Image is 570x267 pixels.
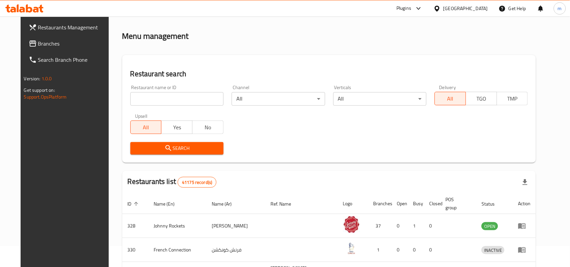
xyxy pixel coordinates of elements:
[438,94,463,104] span: All
[232,92,325,106] div: All
[424,193,440,214] th: Closed
[513,193,536,214] th: Action
[517,174,533,190] div: Export file
[42,74,52,83] span: 1.0.0
[122,31,189,42] h2: Menu management
[424,238,440,262] td: 0
[130,69,528,79] h2: Restaurant search
[446,195,468,212] span: POS group
[122,214,149,238] td: 328
[24,86,55,95] span: Get support on:
[38,39,110,48] span: Branches
[392,193,408,214] th: Open
[338,193,368,214] th: Logo
[24,92,67,101] a: Support.OpsPlatform
[368,238,392,262] td: 1
[133,123,159,132] span: All
[424,214,440,238] td: 0
[122,238,149,262] td: 330
[147,9,149,17] li: /
[396,4,411,12] div: Plugins
[130,121,162,134] button: All
[343,240,360,257] img: French Connection
[392,214,408,238] td: 0
[500,94,525,104] span: TMP
[161,121,192,134] button: Yes
[178,179,216,186] span: 41175 record(s)
[154,200,184,208] span: Name (En)
[518,222,530,230] div: Menu
[152,9,197,17] span: Menu management
[128,200,140,208] span: ID
[136,144,218,153] span: Search
[482,200,503,208] span: Status
[270,200,300,208] span: Ref. Name
[192,121,224,134] button: No
[443,5,488,12] div: [GEOGRAPHIC_DATA]
[212,200,240,208] span: Name (Ar)
[558,5,562,12] span: m
[333,92,426,106] div: All
[206,238,265,262] td: فرنش كونكشن
[469,94,494,104] span: TGO
[482,246,504,254] span: INACTIVE
[518,246,530,254] div: Menu
[466,92,497,105] button: TGO
[408,238,424,262] td: 0
[368,214,392,238] td: 37
[195,123,221,132] span: No
[392,238,408,262] td: 0
[128,177,217,188] h2: Restaurants list
[130,92,224,106] input: Search for restaurant name or ID..
[38,56,110,64] span: Search Branch Phone
[149,238,207,262] td: French Connection
[435,92,466,105] button: All
[23,35,116,52] a: Branches
[368,193,392,214] th: Branches
[23,52,116,68] a: Search Branch Phone
[24,74,41,83] span: Version:
[497,92,528,105] button: TMP
[38,23,110,31] span: Restaurants Management
[408,193,424,214] th: Busy
[482,222,498,230] span: OPEN
[178,177,216,188] div: Total records count
[149,214,207,238] td: Johnny Rockets
[343,216,360,233] img: Johnny Rockets
[206,214,265,238] td: [PERSON_NAME]
[130,142,224,155] button: Search
[122,9,144,17] a: Home
[135,114,148,118] label: Upsell
[408,214,424,238] td: 1
[439,85,456,90] label: Delivery
[164,123,190,132] span: Yes
[23,19,116,35] a: Restaurants Management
